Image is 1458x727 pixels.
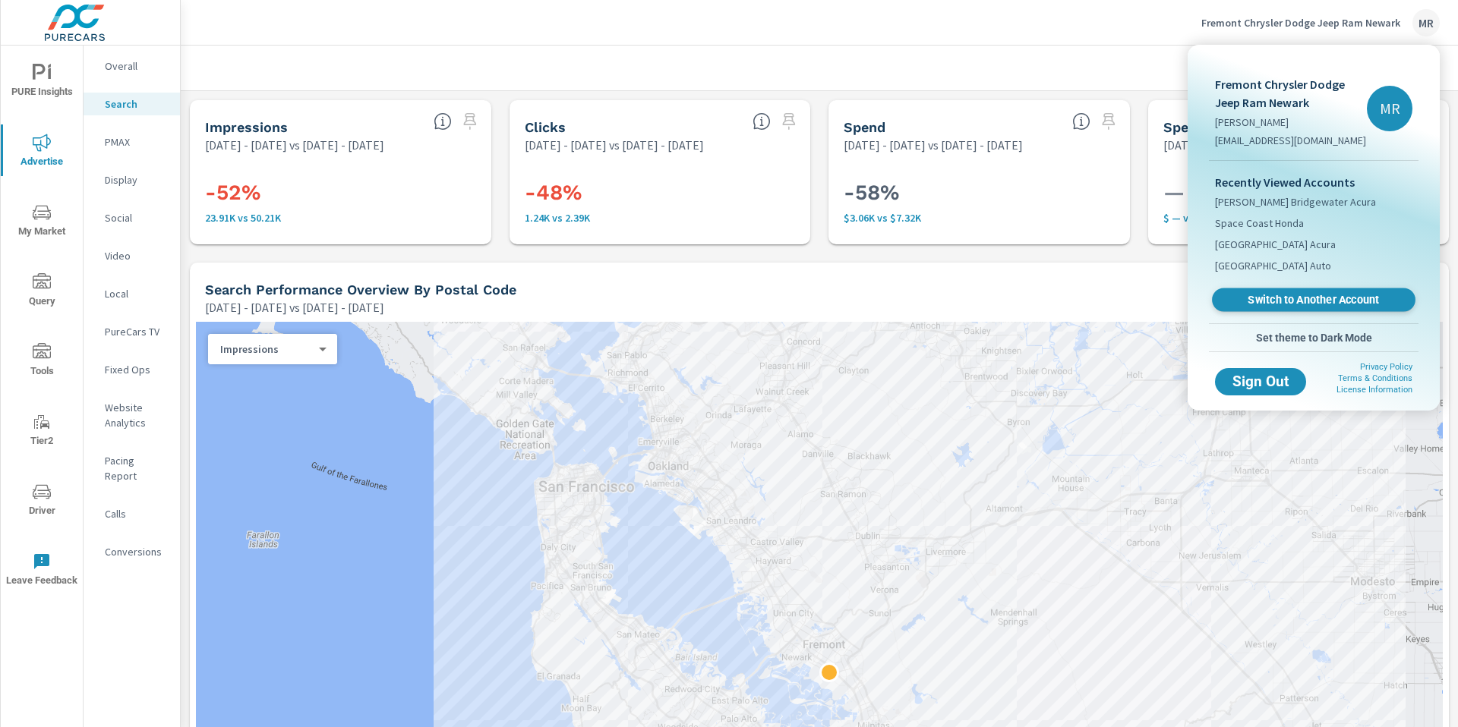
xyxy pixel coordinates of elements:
[1367,86,1412,131] div: MR
[1215,115,1367,130] p: [PERSON_NAME]
[1215,237,1336,252] span: [GEOGRAPHIC_DATA] Acura
[1209,324,1419,351] button: Set theme to Dark Mode
[1215,75,1367,112] p: Fremont Chrysler Dodge Jeep Ram Newark
[1336,385,1412,395] a: License Information
[1227,375,1294,389] span: Sign Out
[1215,258,1331,273] span: [GEOGRAPHIC_DATA] Auto
[1215,331,1412,345] span: Set theme to Dark Mode
[1212,288,1415,312] a: Switch to Another Account
[1215,368,1306,395] button: Sign Out
[1220,293,1406,307] span: Switch to Another Account
[1360,362,1412,372] a: Privacy Policy
[1338,373,1412,383] a: Terms & Conditions
[1215,133,1367,148] p: [EMAIL_ADDRESS][DOMAIN_NAME]
[1215,194,1376,209] span: [PERSON_NAME] Bridgewater Acura
[1215,216,1304,231] span: Space Coast Honda
[1215,173,1412,191] p: Recently Viewed Accounts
